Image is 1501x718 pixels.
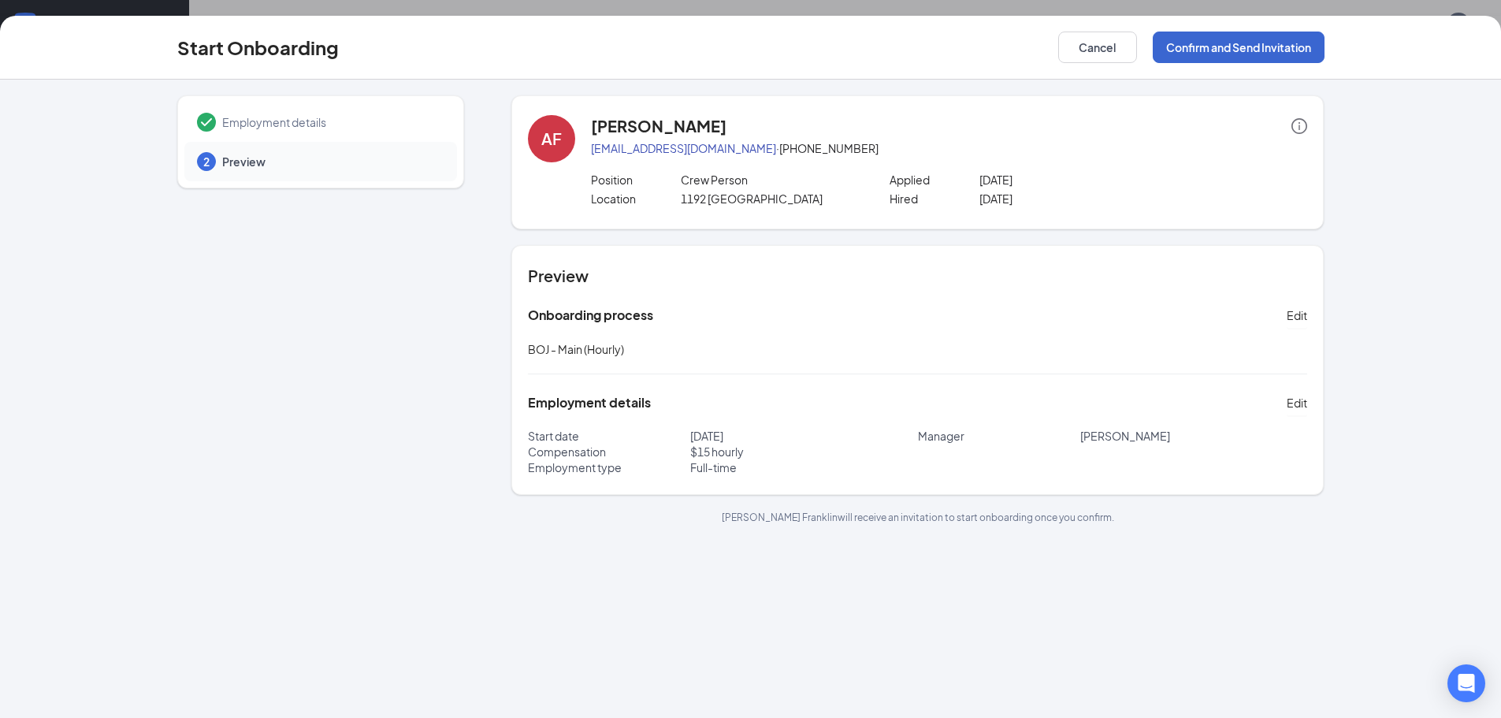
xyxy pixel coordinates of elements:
[591,141,776,155] a: [EMAIL_ADDRESS][DOMAIN_NAME]
[203,154,210,169] span: 2
[1153,32,1325,63] button: Confirm and Send Invitation
[222,114,441,130] span: Employment details
[591,191,681,206] p: Location
[222,154,441,169] span: Preview
[197,113,216,132] svg: Checkmark
[681,191,860,206] p: 1192 [GEOGRAPHIC_DATA]
[528,307,653,324] h5: Onboarding process
[528,459,690,475] p: Employment type
[528,265,1307,287] h4: Preview
[1287,307,1307,323] span: Edit
[1080,428,1308,444] p: [PERSON_NAME]
[528,428,690,444] p: Start date
[690,444,918,459] p: $ 15 hourly
[681,172,860,188] p: Crew Person
[1287,390,1307,415] button: Edit
[591,172,681,188] p: Position
[1447,664,1485,702] div: Open Intercom Messenger
[591,115,726,137] h4: [PERSON_NAME]
[511,511,1324,524] p: [PERSON_NAME] Franklin will receive an invitation to start onboarding once you confirm.
[1287,395,1307,411] span: Edit
[528,444,690,459] p: Compensation
[890,172,979,188] p: Applied
[591,140,1307,156] p: · [PHONE_NUMBER]
[979,172,1158,188] p: [DATE]
[1291,118,1307,134] span: info-circle
[541,128,562,150] div: AF
[979,191,1158,206] p: [DATE]
[1058,32,1137,63] button: Cancel
[690,428,918,444] p: [DATE]
[690,459,918,475] p: Full-time
[918,428,1080,444] p: Manager
[1287,303,1307,328] button: Edit
[177,34,339,61] h3: Start Onboarding
[528,394,651,411] h5: Employment details
[528,342,624,356] span: BOJ - Main (Hourly)
[890,191,979,206] p: Hired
